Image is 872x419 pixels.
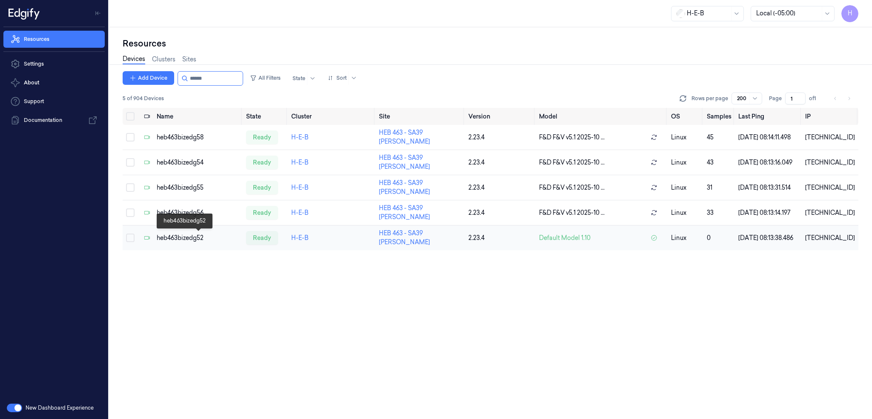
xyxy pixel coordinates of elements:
[379,154,430,170] a: HEB 463 - SA39 [PERSON_NAME]
[671,234,700,243] p: linux
[707,208,731,217] div: 33
[738,183,798,192] div: [DATE] 08:13:31.514
[707,158,731,167] div: 43
[539,183,605,192] span: F&D F&V v5.1 2025-10 ...
[3,74,105,91] button: About
[157,183,239,192] div: heb463bizedg55
[809,95,823,102] span: of 1
[379,129,430,145] a: HEB 463 - SA39 [PERSON_NAME]
[468,183,532,192] div: 2.23.4
[805,234,855,243] div: [TECHNICAL_ID]
[738,133,798,142] div: [DATE] 08:14:11.498
[468,133,532,142] div: 2.23.4
[123,38,858,49] div: Resources
[805,208,855,217] div: [TECHNICAL_ID]
[539,133,605,142] span: F&D F&V v5.1 2025-10 ...
[157,133,239,142] div: heb463bizedg58
[291,234,309,242] a: H-E-B
[805,133,855,142] div: [TECHNICAL_ID]
[536,108,668,125] th: Model
[468,208,532,217] div: 2.23.4
[243,108,288,125] th: State
[539,158,605,167] span: F&D F&V v5.1 2025-10 ...
[153,108,243,125] th: Name
[379,229,430,246] a: HEB 463 - SA39 [PERSON_NAME]
[246,206,278,220] div: ready
[376,108,465,125] th: Site
[291,184,309,191] a: H-E-B
[246,130,278,144] div: ready
[379,179,430,196] a: HEB 463 - SA39 [PERSON_NAME]
[123,95,164,102] span: 5 of 904 Devices
[246,156,278,169] div: ready
[91,6,105,20] button: Toggle Navigation
[152,55,175,64] a: Clusters
[3,93,105,110] a: Support
[157,158,239,167] div: heb463bizedg54
[539,208,605,217] span: F&D F&V v5.1 2025-10 ...
[291,159,309,166] a: H-E-B
[802,108,858,125] th: IP
[707,183,731,192] div: 31
[468,234,532,243] div: 2.23.4
[671,133,700,142] p: linux
[738,208,798,217] div: [DATE] 08:13:14.197
[246,231,278,245] div: ready
[735,108,802,125] th: Last Ping
[182,55,196,64] a: Sites
[707,234,731,243] div: 0
[126,112,135,121] button: Select all
[126,234,135,242] button: Select row
[3,55,105,72] a: Settings
[126,133,135,142] button: Select row
[3,31,105,48] a: Resources
[468,158,532,167] div: 2.23.4
[126,208,135,217] button: Select row
[769,95,782,102] span: Page
[841,5,858,22] button: H
[157,234,239,243] div: heb463bizedg52
[379,204,430,221] a: HEB 463 - SA39 [PERSON_NAME]
[671,183,700,192] p: linux
[291,133,309,141] a: H-E-B
[126,183,135,192] button: Select row
[246,181,278,194] div: ready
[829,92,855,104] nav: pagination
[671,208,700,217] p: linux
[3,112,105,129] a: Documentation
[291,209,309,217] a: H-E-B
[668,108,703,125] th: OS
[539,234,591,243] span: Default Model 1.10
[123,71,174,85] button: Add Device
[671,158,700,167] p: linux
[805,158,855,167] div: [TECHNICAL_ID]
[738,234,798,243] div: [DATE] 08:13:38.486
[738,158,798,167] div: [DATE] 08:13:16.049
[288,108,376,125] th: Cluster
[707,133,731,142] div: 45
[691,95,728,102] p: Rows per page
[805,183,855,192] div: [TECHNICAL_ID]
[703,108,735,125] th: Samples
[123,55,145,64] a: Devices
[247,71,284,85] button: All Filters
[157,208,239,217] div: heb463bizedg56
[465,108,536,125] th: Version
[126,158,135,167] button: Select row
